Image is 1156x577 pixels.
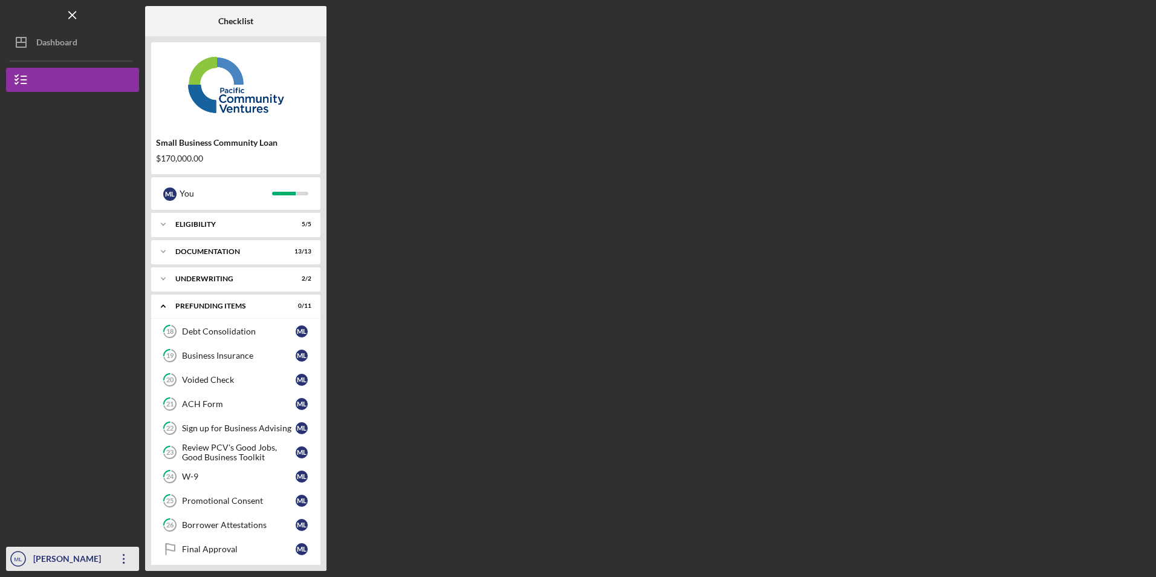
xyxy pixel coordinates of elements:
[290,221,311,228] div: 5 / 5
[166,449,174,457] tspan: 23
[182,399,296,409] div: ACH Form
[157,465,314,489] a: 24W-9ML
[296,543,308,555] div: M L
[166,352,174,360] tspan: 19
[290,302,311,310] div: 0 / 11
[157,319,314,344] a: 18Debt ConsolidationML
[157,440,314,465] a: 23Review PCV's Good Jobs, Good Business ToolkitML
[296,422,308,434] div: M L
[296,374,308,386] div: M L
[166,400,174,408] tspan: 21
[157,344,314,368] a: 19Business InsuranceML
[175,248,281,255] div: Documentation
[166,376,174,384] tspan: 20
[296,325,308,337] div: M L
[182,423,296,433] div: Sign up for Business Advising
[182,544,296,554] div: Final Approval
[182,375,296,385] div: Voided Check
[157,368,314,392] a: 20Voided CheckML
[296,471,308,483] div: M L
[157,392,314,416] a: 21ACH FormML
[156,154,316,163] div: $170,000.00
[175,302,281,310] div: Prefunding Items
[30,547,109,574] div: [PERSON_NAME]
[290,248,311,255] div: 13 / 13
[296,350,308,362] div: M L
[157,513,314,537] a: 26Borrower AttestationsML
[6,547,139,571] button: ML[PERSON_NAME]
[180,183,272,204] div: You
[296,495,308,507] div: M L
[166,497,174,505] tspan: 25
[296,398,308,410] div: M L
[182,472,296,481] div: W-9
[14,556,22,562] text: ML
[166,473,174,481] tspan: 24
[175,221,281,228] div: Eligibility
[166,425,174,432] tspan: 22
[182,496,296,506] div: Promotional Consent
[157,416,314,440] a: 22Sign up for Business AdvisingML
[151,48,320,121] img: Product logo
[182,520,296,530] div: Borrower Attestations
[157,489,314,513] a: 25Promotional ConsentML
[296,519,308,531] div: M L
[166,328,174,336] tspan: 18
[157,537,314,561] a: Final ApprovalML
[182,351,296,360] div: Business Insurance
[163,187,177,201] div: M L
[182,443,296,462] div: Review PCV's Good Jobs, Good Business Toolkit
[182,327,296,336] div: Debt Consolidation
[175,275,281,282] div: Underwriting
[166,521,174,529] tspan: 26
[6,30,139,54] button: Dashboard
[296,446,308,458] div: M L
[218,16,253,26] b: Checklist
[36,30,77,57] div: Dashboard
[156,138,316,148] div: Small Business Community Loan
[290,275,311,282] div: 2 / 2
